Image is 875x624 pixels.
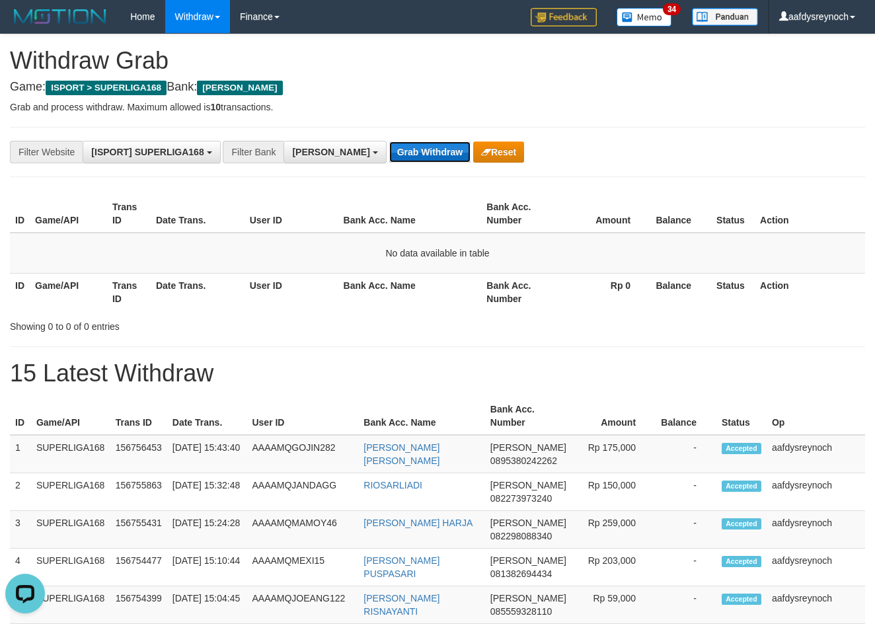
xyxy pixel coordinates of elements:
[572,549,656,586] td: Rp 203,000
[223,141,284,163] div: Filter Bank
[5,5,45,45] button: Open LiveChat chat widget
[490,568,552,579] span: Copy 081382694434 to clipboard
[167,511,247,549] td: [DATE] 15:24:28
[284,141,386,163] button: [PERSON_NAME]
[10,511,31,549] td: 3
[110,511,167,549] td: 156755431
[245,195,338,233] th: User ID
[572,473,656,511] td: Rp 150,000
[110,473,167,511] td: 156755863
[767,473,865,511] td: aafdysreynoch
[91,147,204,157] span: [ISPORT] SUPERLIGA168
[722,594,761,605] span: Accepted
[490,593,566,604] span: [PERSON_NAME]
[558,273,650,311] th: Rp 0
[755,195,865,233] th: Action
[167,473,247,511] td: [DATE] 15:32:48
[767,511,865,549] td: aafdysreynoch
[10,7,110,26] img: MOTION_logo.png
[716,397,767,435] th: Status
[481,273,558,311] th: Bank Acc. Number
[490,442,566,453] span: [PERSON_NAME]
[107,195,151,233] th: Trans ID
[110,549,167,586] td: 156754477
[711,273,755,311] th: Status
[31,473,110,511] td: SUPERLIGA168
[767,549,865,586] td: aafdysreynoch
[572,586,656,624] td: Rp 59,000
[151,273,245,311] th: Date Trans.
[490,531,552,541] span: Copy 082298088340 to clipboard
[10,435,31,473] td: 1
[31,435,110,473] td: SUPERLIGA168
[245,273,338,311] th: User ID
[10,81,865,94] h4: Game: Bank:
[473,141,524,163] button: Reset
[197,81,282,95] span: [PERSON_NAME]
[10,397,31,435] th: ID
[656,473,716,511] td: -
[481,195,558,233] th: Bank Acc. Number
[247,435,358,473] td: AAAAMQGOJIN282
[389,141,471,163] button: Grab Withdraw
[10,315,355,333] div: Showing 0 to 0 of 0 entries
[10,195,30,233] th: ID
[110,435,167,473] td: 156756453
[363,442,439,466] a: [PERSON_NAME] [PERSON_NAME]
[767,397,865,435] th: Op
[10,360,865,387] h1: 15 Latest Withdraw
[363,480,422,490] a: RIOSARLIADI
[247,586,358,624] td: AAAAMQJOEANG122
[572,511,656,549] td: Rp 259,000
[755,273,865,311] th: Action
[292,147,369,157] span: [PERSON_NAME]
[210,102,221,112] strong: 10
[656,586,716,624] td: -
[711,195,755,233] th: Status
[617,8,672,26] img: Button%20Memo.svg
[167,435,247,473] td: [DATE] 15:43:40
[30,273,107,311] th: Game/API
[722,518,761,529] span: Accepted
[151,195,245,233] th: Date Trans.
[363,555,439,579] a: [PERSON_NAME] PUSPASARI
[31,549,110,586] td: SUPERLIGA168
[338,195,482,233] th: Bank Acc. Name
[10,141,83,163] div: Filter Website
[107,273,151,311] th: Trans ID
[656,549,716,586] td: -
[10,48,865,74] h1: Withdraw Grab
[31,397,110,435] th: Game/API
[722,443,761,454] span: Accepted
[83,141,220,163] button: [ISPORT] SUPERLIGA168
[490,606,552,617] span: Copy 085559328110 to clipboard
[363,518,473,528] a: [PERSON_NAME] HARJA
[167,549,247,586] td: [DATE] 15:10:44
[490,480,566,490] span: [PERSON_NAME]
[656,435,716,473] td: -
[490,455,557,466] span: Copy 0895380242262 to clipboard
[167,397,247,435] th: Date Trans.
[247,473,358,511] td: AAAAMQJANDAGG
[531,8,597,26] img: Feedback.jpg
[31,586,110,624] td: SUPERLIGA168
[247,511,358,549] td: AAAAMQMAMOY46
[247,397,358,435] th: User ID
[722,556,761,567] span: Accepted
[247,549,358,586] td: AAAAMQMEXI15
[338,273,482,311] th: Bank Acc. Name
[10,100,865,114] p: Grab and process withdraw. Maximum allowed is transactions.
[30,195,107,233] th: Game/API
[650,195,711,233] th: Balance
[490,493,552,504] span: Copy 082273973240 to clipboard
[46,81,167,95] span: ISPORT > SUPERLIGA168
[767,435,865,473] td: aafdysreynoch
[558,195,650,233] th: Amount
[10,549,31,586] td: 4
[572,397,656,435] th: Amount
[656,397,716,435] th: Balance
[656,511,716,549] td: -
[31,511,110,549] td: SUPERLIGA168
[10,233,865,274] td: No data available in table
[692,8,758,26] img: panduan.png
